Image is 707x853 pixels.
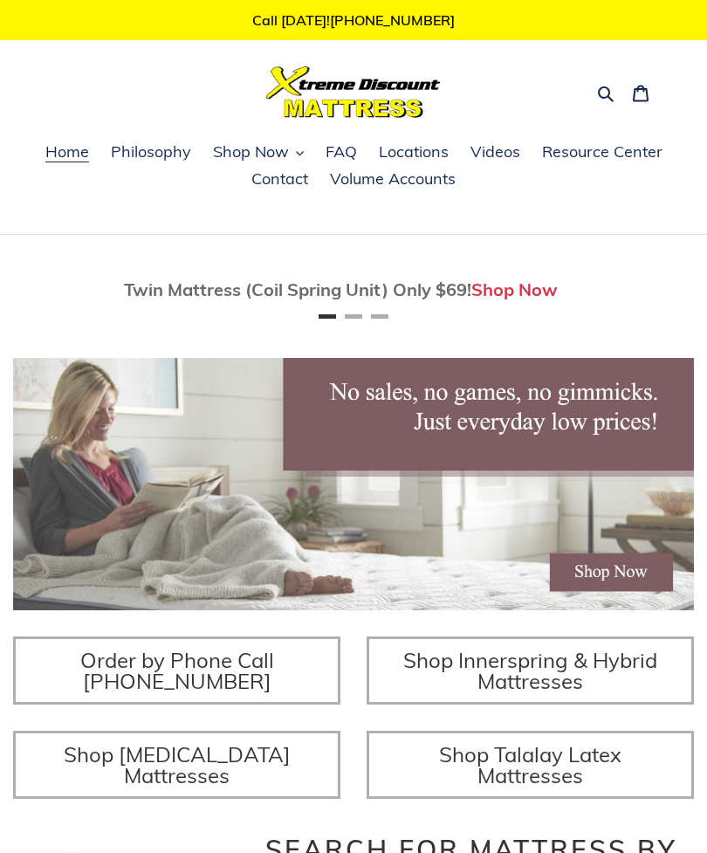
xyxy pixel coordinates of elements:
a: Resource Center [533,140,671,166]
span: Locations [379,141,449,162]
a: Volume Accounts [321,167,464,193]
span: Shop Now [213,141,289,162]
button: Page 3 [371,314,388,319]
a: FAQ [317,140,366,166]
span: Order by Phone Call [PHONE_NUMBER] [80,647,274,694]
img: Xtreme Discount Mattress [266,66,441,118]
span: Home [45,141,89,162]
a: Home [37,140,98,166]
a: Shop Now [471,279,558,300]
a: Locations [370,140,457,166]
a: Philosophy [102,140,200,166]
span: Resource Center [542,141,662,162]
span: Volume Accounts [330,169,456,189]
span: Philosophy [111,141,191,162]
a: [PHONE_NUMBER] [330,11,455,29]
span: Videos [470,141,520,162]
a: Videos [462,140,529,166]
a: Contact [243,167,317,193]
span: Shop Talalay Latex Mattresses [439,741,621,788]
a: Shop Innerspring & Hybrid Mattresses [367,636,694,705]
a: Shop [MEDICAL_DATA] Mattresses [13,731,340,799]
button: Shop Now [204,140,312,166]
span: Shop Innerspring & Hybrid Mattresses [403,647,657,694]
span: Contact [251,169,308,189]
span: FAQ [326,141,357,162]
span: Shop [MEDICAL_DATA] Mattresses [64,741,291,788]
button: Page 1 [319,314,336,319]
img: herobannermay2022-1652879215306_1200x.jpg [13,358,694,610]
span: Twin Mattress (Coil Spring Unit) Only $69! [124,279,471,300]
button: Page 2 [345,314,362,319]
a: Shop Talalay Latex Mattresses [367,731,694,799]
a: Order by Phone Call [PHONE_NUMBER] [13,636,340,705]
